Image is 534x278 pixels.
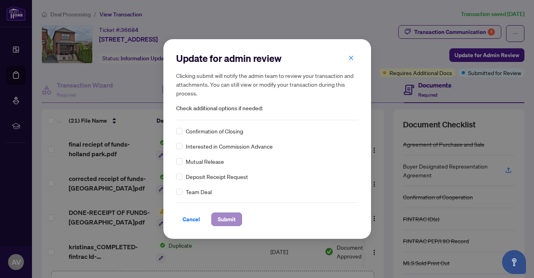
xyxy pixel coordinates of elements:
[186,142,273,151] span: Interested in Commission Advance
[183,213,200,226] span: Cancel
[211,212,242,226] button: Submit
[176,71,358,97] h5: Clicking submit will notify the admin team to review your transaction and attachments. You can st...
[186,187,212,196] span: Team Deal
[218,213,236,226] span: Submit
[186,157,224,166] span: Mutual Release
[348,55,354,61] span: close
[176,104,358,113] span: Check additional options if needed:
[176,52,358,65] h2: Update for admin review
[186,127,243,135] span: Confirmation of Closing
[502,250,526,274] button: Open asap
[176,212,206,226] button: Cancel
[186,172,248,181] span: Deposit Receipt Request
